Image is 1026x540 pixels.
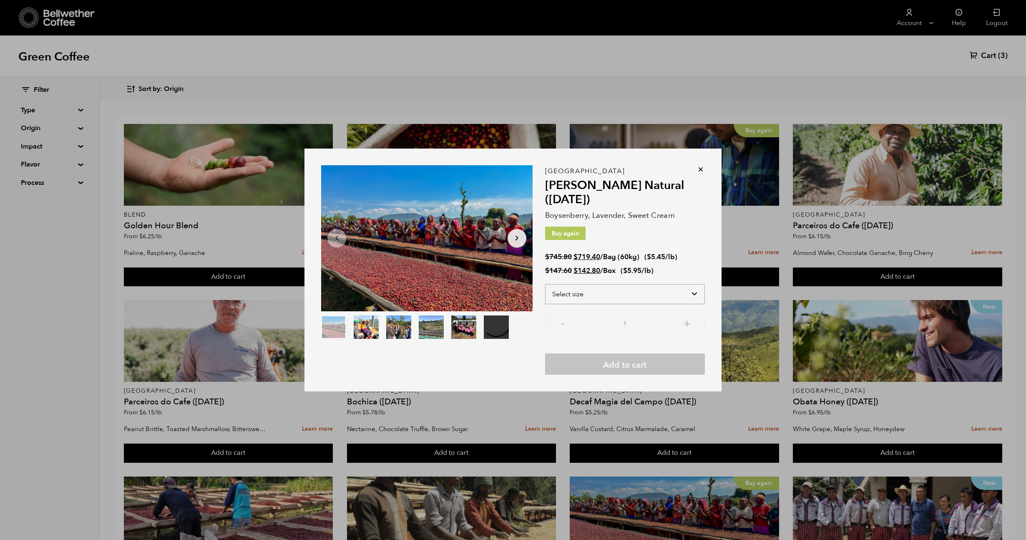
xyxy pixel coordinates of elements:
[545,353,705,375] button: Add to cart
[647,252,665,262] bdi: 5.45
[644,252,677,262] span: ( )
[600,266,603,275] span: /
[558,318,568,327] button: -
[545,179,705,207] h2: [PERSON_NAME] Natural ([DATE])
[545,252,572,262] bdi: 745.80
[623,266,641,275] bdi: 5.95
[573,266,600,275] bdi: 142.80
[600,252,603,262] span: /
[623,266,627,275] span: $
[484,315,509,339] video: Your browser does not support the video tag.
[621,266,654,275] span: ( )
[603,252,639,262] span: Bag (60kg)
[573,252,578,262] span: $
[573,252,600,262] bdi: 719.40
[545,210,705,221] p: Boysenberry, Lavender, Sweet Cream
[545,252,549,262] span: $
[545,227,586,240] p: Buy again
[545,266,549,275] span: $
[641,266,651,275] span: /lb
[603,266,616,275] span: Box
[682,318,692,327] button: +
[545,266,572,275] bdi: 147.60
[647,252,651,262] span: $
[573,266,578,275] span: $
[665,252,675,262] span: /lb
